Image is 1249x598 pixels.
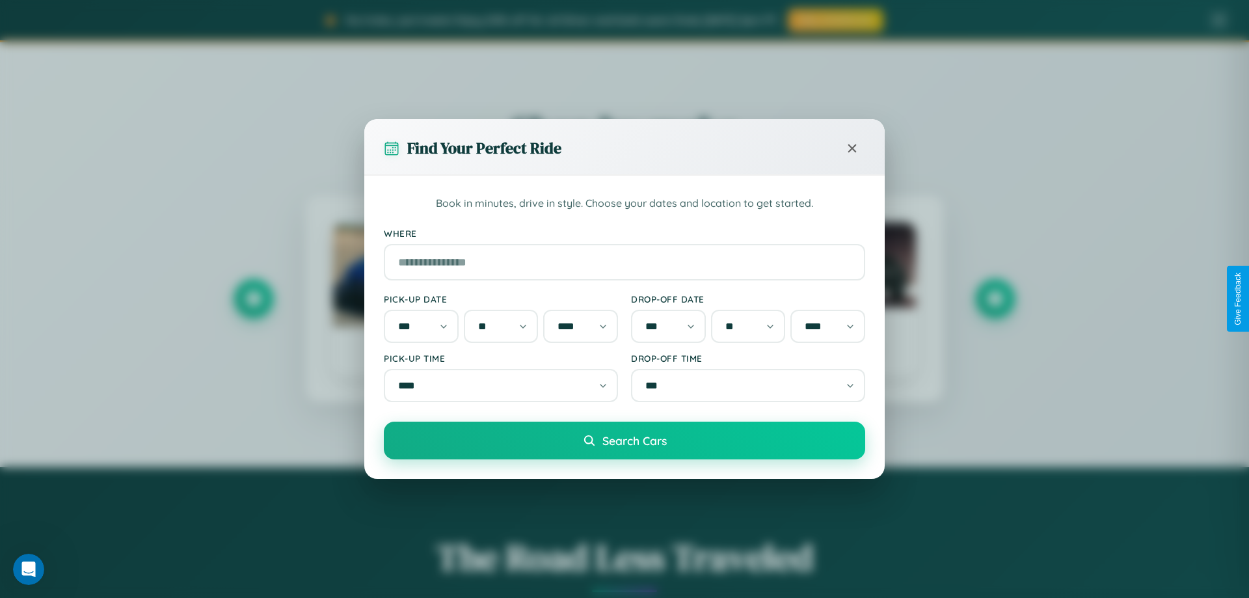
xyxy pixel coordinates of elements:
[631,293,865,305] label: Drop-off Date
[384,293,618,305] label: Pick-up Date
[384,228,865,239] label: Where
[384,353,618,364] label: Pick-up Time
[384,195,865,212] p: Book in minutes, drive in style. Choose your dates and location to get started.
[407,137,561,159] h3: Find Your Perfect Ride
[631,353,865,364] label: Drop-off Time
[602,433,667,448] span: Search Cars
[384,422,865,459] button: Search Cars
